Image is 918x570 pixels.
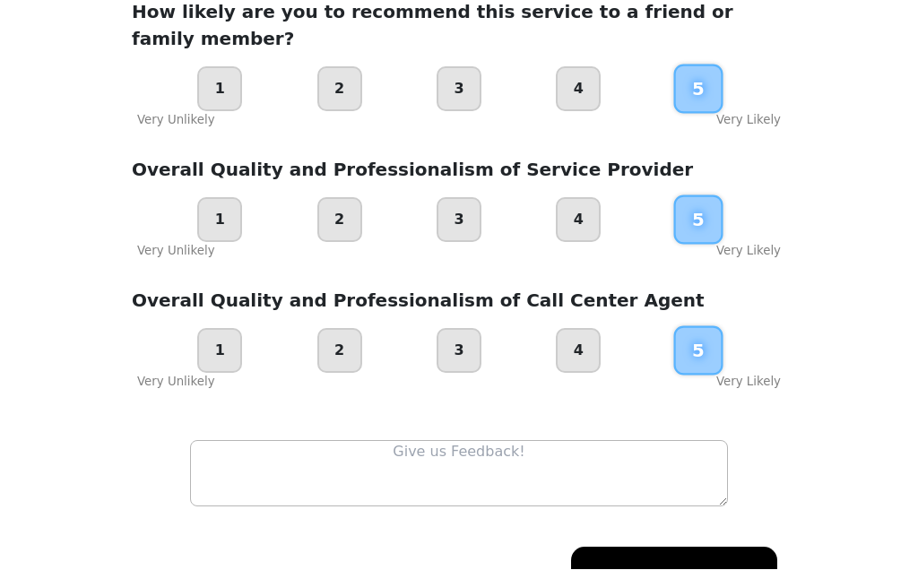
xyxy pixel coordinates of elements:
[556,198,601,243] div: 4
[556,329,601,374] div: 4
[137,112,215,130] div: Very Unlikely
[716,374,781,392] div: Very Likely
[437,329,481,374] div: 3
[673,196,723,246] div: 5
[716,112,781,130] div: Very Likely
[197,198,242,243] div: 1
[132,157,786,184] p: Overall Quality and Professionalism of Service Provider
[673,327,723,376] div: 5
[556,67,601,112] div: 4
[437,198,481,243] div: 3
[317,198,362,243] div: 2
[317,67,362,112] div: 2
[137,243,215,261] div: Very Unlikely
[673,65,723,115] div: 5
[197,67,242,112] div: 1
[317,329,362,374] div: 2
[132,288,786,315] p: Overall Quality and Professionalism of Call Center Agent
[716,243,781,261] div: Very Likely
[197,329,242,374] div: 1
[437,67,481,112] div: 3
[137,374,215,392] div: Very Unlikely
